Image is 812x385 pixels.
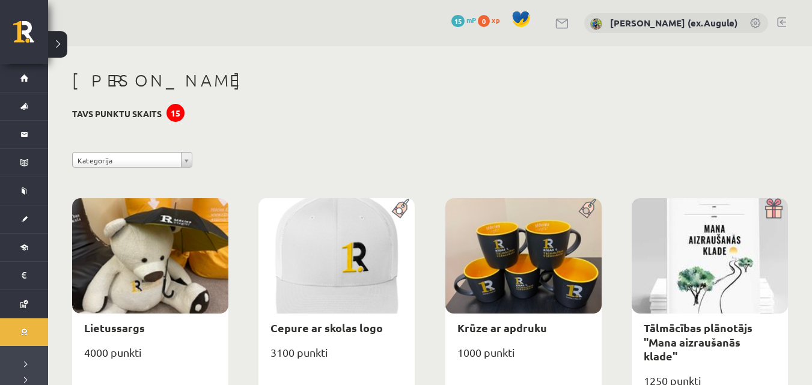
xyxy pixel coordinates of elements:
[457,321,547,335] a: Krūze ar apdruku
[466,15,476,25] span: mP
[478,15,505,25] a: 0 xp
[451,15,465,27] span: 15
[72,152,192,168] a: Kategorija
[590,18,602,30] img: Viktorija Dolmatova (ex.Augule)
[761,198,788,219] img: Dāvana ar pārsteigumu
[270,321,383,335] a: Cepure ar skolas logo
[72,342,228,372] div: 4000 punkti
[72,109,162,119] h3: Tavs punktu skaits
[166,104,185,122] div: 15
[478,15,490,27] span: 0
[644,321,752,363] a: Tālmācības plānotājs "Mana aizraušanās klade"
[492,15,499,25] span: xp
[78,153,176,168] span: Kategorija
[388,198,415,219] img: Populāra prece
[451,15,476,25] a: 15 mP
[575,198,602,219] img: Populāra prece
[72,70,788,91] h1: [PERSON_NAME]
[13,21,48,51] a: Rīgas 1. Tālmācības vidusskola
[445,342,602,372] div: 1000 punkti
[610,17,737,29] a: [PERSON_NAME] (ex.Augule)
[84,321,145,335] a: Lietussargs
[258,342,415,372] div: 3100 punkti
